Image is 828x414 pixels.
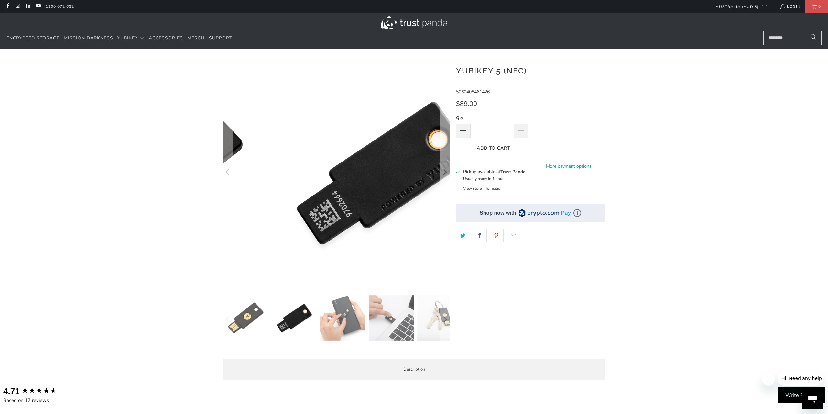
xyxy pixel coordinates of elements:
img: YubiKey 5 (NFC) - Trust Panda [272,295,317,341]
div: 4.71 star rating [21,387,57,396]
a: Encrypted Storage [6,31,60,46]
button: Add to Cart [456,141,530,156]
a: 1300 072 632 [46,3,74,10]
img: YubiKey 5 (NFC) - Trust Panda [369,295,414,341]
a: Trust Panda Australia on YouTube [35,4,41,9]
button: Search [805,31,822,45]
span: Add to Cart [463,146,524,151]
div: 4.71 [3,386,20,397]
div: Based on 17 reviews [3,397,71,404]
button: View store information [463,186,503,191]
span: Mission Darkness [64,35,113,41]
a: Trust Panda Australia on LinkedIn [25,4,31,9]
button: Previous [223,295,233,344]
a: Share this on Twitter [456,229,470,242]
a: Share this on Facebook [473,229,487,242]
iframe: Close message [762,373,775,386]
span: Accessories [149,35,183,41]
span: YubiKey [117,35,138,41]
input: Search... [763,31,822,45]
span: Support [209,35,232,41]
span: Hi. Need any help? [4,5,47,10]
span: Merch [187,35,205,41]
a: Email this to a friend [507,229,520,242]
a: YubiKey 5 (NFC) - Trust Panda [271,59,497,285]
label: Description [223,359,605,380]
button: Previous [223,59,233,285]
img: YubiKey 5 (NFC) - Trust Panda [320,295,365,341]
a: Trust Panda Australia on Instagram [15,4,20,9]
a: Mission Darkness [64,31,113,46]
a: Support [209,31,232,46]
img: Trust Panda Australia [381,16,447,29]
a: Trust Panda Australia on Facebook [5,4,10,9]
div: Shop now with [480,209,516,217]
b: Trust Panda [500,169,526,175]
span: Encrypted Storage [6,35,60,41]
nav: Translation missing: en.navigation.header.main_nav [6,31,232,46]
h1: YubiKey 5 (NFC) [456,64,605,77]
div: Write Review [778,387,825,404]
iframe: Reviews Widget [456,254,605,275]
a: YubiKey 5 (NFC) - Trust Panda [41,59,267,285]
button: Next [440,295,450,344]
span: 5060408461426 [456,89,490,95]
a: Merch [187,31,205,46]
label: Qty [456,114,528,121]
iframe: Button to launch messaging window [802,388,823,409]
summary: YubiKey [117,31,145,46]
iframe: Message from company [778,371,823,386]
h3: Pickup available at [463,168,526,175]
img: YubiKey 5 (NFC) - Trust Panda [223,295,268,341]
img: YubiKey 5 (NFC) - Trust Panda [417,295,463,341]
button: Next [440,59,450,285]
a: Login [780,3,801,10]
small: Usually ready in 1 hour [463,176,504,181]
div: Overall product rating out of 5: 4.71 [3,386,71,397]
a: Share this on Pinterest [490,229,504,242]
span: $89.00 [456,99,477,108]
a: Accessories [149,31,183,46]
a: More payment options [532,163,605,170]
